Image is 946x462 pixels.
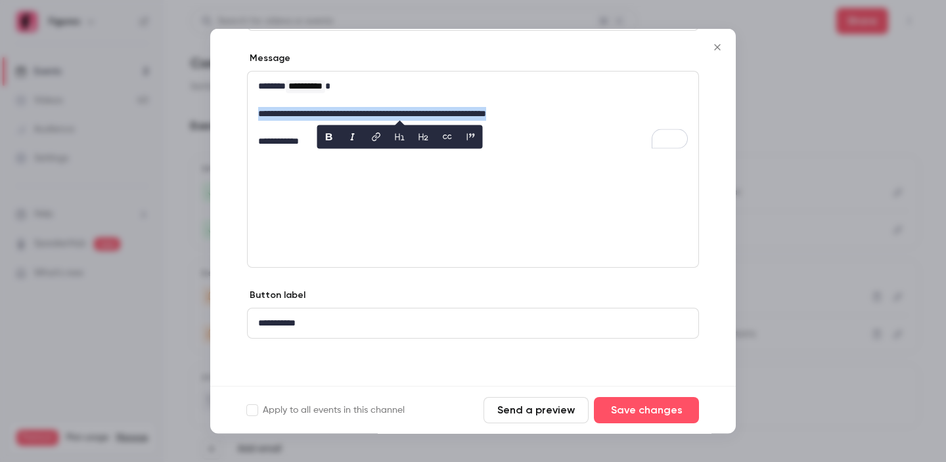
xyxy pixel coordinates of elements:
button: bold [319,126,340,147]
label: Button label [247,289,305,302]
label: Apply to all events in this channel [247,404,405,417]
button: Save changes [594,397,699,423]
button: blockquote [461,126,482,147]
button: link [366,126,387,147]
div: editor [248,308,698,338]
button: Send a preview [484,397,589,423]
div: To enrich screen reader interactions, please activate Accessibility in Grammarly extension settings [248,72,698,156]
button: italic [342,126,363,147]
button: Close [704,34,731,60]
label: Message [247,52,290,65]
div: editor [248,72,698,156]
